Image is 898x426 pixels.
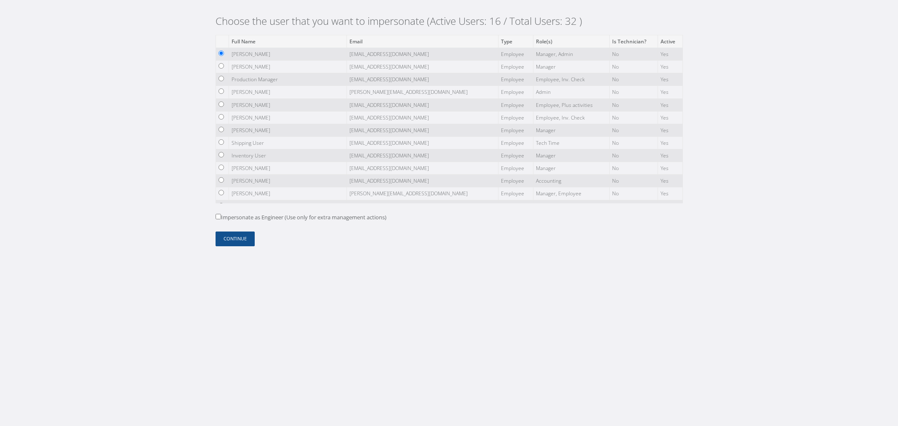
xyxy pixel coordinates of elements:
th: Email [347,35,498,48]
td: [PERSON_NAME] [229,187,347,200]
td: Employee [498,175,533,187]
td: No [609,86,658,99]
td: [EMAIL_ADDRESS][DOMAIN_NAME] [347,175,498,187]
td: [EMAIL_ADDRESS][DOMAIN_NAME] [347,200,498,213]
td: [EMAIL_ADDRESS][DOMAIN_NAME] [347,73,498,86]
td: Employee, Inv. Check [533,111,609,124]
td: Yes [658,162,682,175]
td: Yes [658,111,682,124]
td: Shipping User [229,136,347,149]
td: Yes [658,149,682,162]
td: No [609,200,658,213]
td: Yes [658,136,682,149]
td: [EMAIL_ADDRESS][DOMAIN_NAME] [347,61,498,73]
td: Employee, Plus activities [533,99,609,111]
td: No [609,61,658,73]
td: [PERSON_NAME] [229,48,347,60]
td: Tech Time [533,136,609,149]
td: Manager [533,149,609,162]
td: Manager [533,124,609,136]
td: Employee [498,99,533,111]
input: Impersonate as Engineer (Use only for extra management actions) [216,214,221,219]
td: Employee [498,187,533,200]
td: No [609,162,658,175]
th: Full Name [229,35,347,48]
td: No [609,149,658,162]
td: [PERSON_NAME][EMAIL_ADDRESS][DOMAIN_NAME] [347,86,498,99]
td: [EMAIL_ADDRESS][DOMAIN_NAME] [347,149,498,162]
td: [PERSON_NAME][EMAIL_ADDRESS][DOMAIN_NAME] [347,187,498,200]
td: Employee [498,124,533,136]
td: Yes [658,86,682,99]
td: Manager [533,162,609,175]
td: Yes [658,200,682,213]
td: [EMAIL_ADDRESS][DOMAIN_NAME] [347,48,498,60]
td: No [609,124,658,136]
td: Yes [658,99,682,111]
td: Employee [498,48,533,60]
td: Manager, Employee [533,187,609,200]
td: Manager, Admin [533,48,609,60]
td: Yes [658,73,682,86]
td: Accounting [533,175,609,187]
td: [EMAIL_ADDRESS][DOMAIN_NAME] [347,136,498,149]
td: [PERSON_NAME] [229,200,347,213]
td: No [609,99,658,111]
td: Employee [498,162,533,175]
td: [PERSON_NAME] [229,175,347,187]
label: Impersonate as Engineer (Use only for extra management actions) [216,213,386,222]
td: Yes [658,175,682,187]
td: No [609,136,658,149]
td: Yes [658,124,682,136]
td: [PERSON_NAME] [229,61,347,73]
td: Employee [498,61,533,73]
td: Employee, Inv. Check [533,73,609,86]
td: [PERSON_NAME] [229,99,347,111]
td: [PERSON_NAME] [229,124,347,136]
td: [PERSON_NAME] [229,111,347,124]
h2: Choose the user that you want to impersonate (Active Users: 16 / Total Users: 32 ) [216,15,683,27]
td: No [609,175,658,187]
td: Employee [498,200,533,213]
td: [EMAIL_ADDRESS][DOMAIN_NAME] [347,162,498,175]
th: Active [658,35,682,48]
td: [EMAIL_ADDRESS][DOMAIN_NAME] [347,124,498,136]
td: Manager [533,61,609,73]
td: Employee [498,136,533,149]
td: [EMAIL_ADDRESS][DOMAIN_NAME] [347,99,498,111]
td: Production Manager [229,73,347,86]
td: [PERSON_NAME] [229,86,347,99]
th: Type [498,35,533,48]
td: Employee [498,111,533,124]
td: [EMAIL_ADDRESS][DOMAIN_NAME] [347,111,498,124]
button: Continue [216,232,255,246]
td: Inventory User [229,149,347,162]
td: Yes [658,61,682,73]
td: Admin [533,86,609,99]
td: Yes [658,48,682,60]
td: Employee [498,149,533,162]
td: No [609,187,658,200]
td: No [609,111,658,124]
td: No [609,73,658,86]
th: Is Technician? [609,35,658,48]
td: Yes [658,187,682,200]
td: Employee [498,86,533,99]
th: Role(s) [533,35,609,48]
td: No [609,48,658,60]
td: Employee [533,200,609,213]
td: Employee [498,73,533,86]
td: [PERSON_NAME] [229,162,347,175]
